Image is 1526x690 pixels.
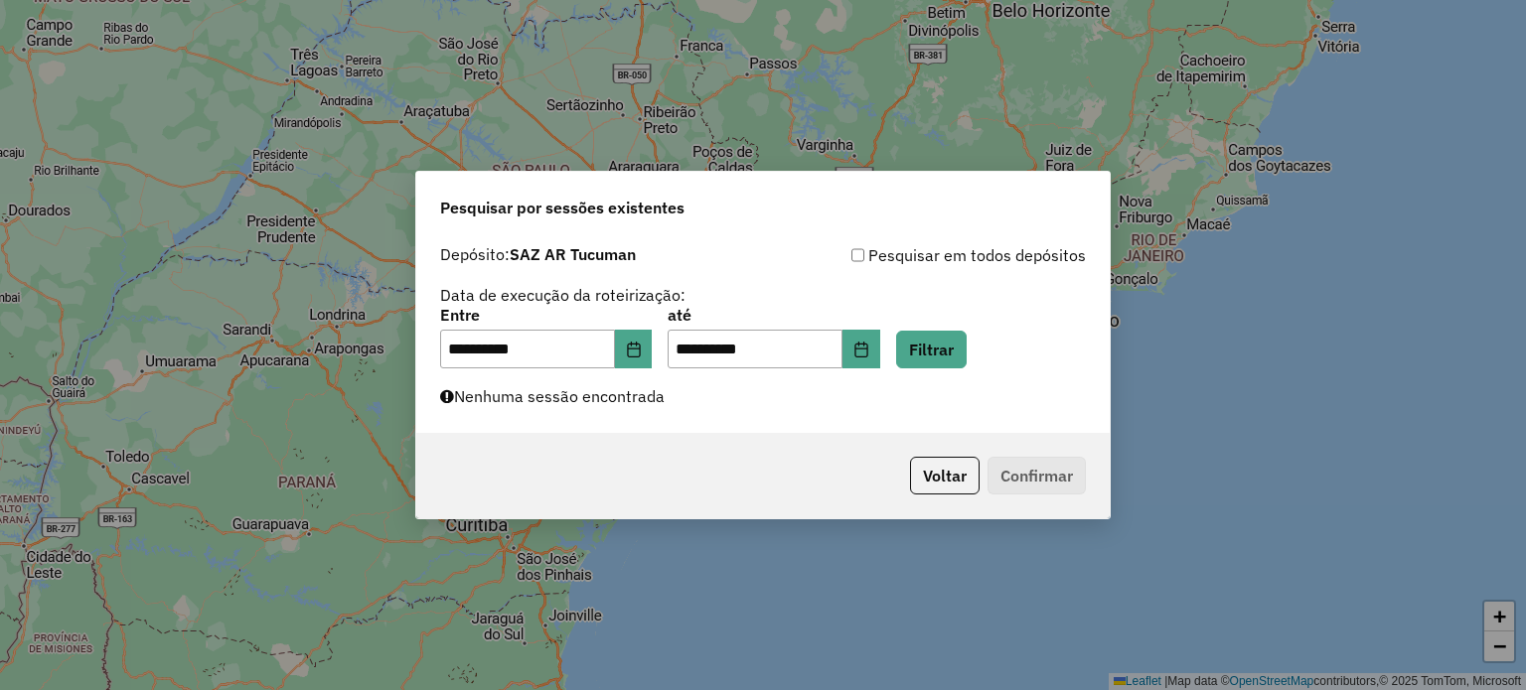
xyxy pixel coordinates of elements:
label: Depósito: [440,242,636,266]
button: Choose Date [615,330,653,369]
label: Data de execução da roteirização: [440,283,686,307]
label: Entre [440,303,652,327]
button: Choose Date [842,330,880,369]
strong: SAZ AR Tucuman [510,244,636,264]
span: Pesquisar por sessões existentes [440,196,685,219]
label: Nenhuma sessão encontrada [440,384,665,408]
button: Voltar [910,457,980,494]
div: Pesquisar em todos depósitos [763,243,1086,267]
button: Filtrar [896,331,967,368]
label: até [668,303,879,327]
